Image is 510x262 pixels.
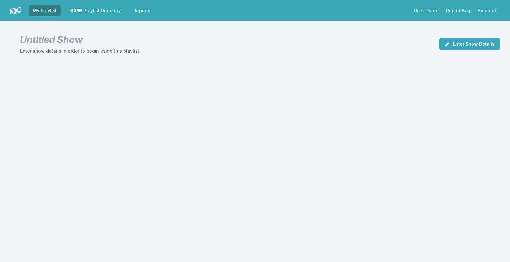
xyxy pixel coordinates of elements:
a: Report Bug [442,5,474,16]
a: My Playlist [29,5,61,16]
button: Enter Show Details [439,38,500,50]
a: Reports [130,5,154,16]
p: Enter show details in order to begin using this playlist. [20,48,141,54]
button: Sign out [474,5,500,16]
img: logo-white-87cec1fa9cbef997252546196dc51331.png [10,5,21,16]
h1: Untitled Show [20,34,141,45]
a: KCRW Playlist Directory [66,5,125,16]
a: User Guide [410,5,442,16]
